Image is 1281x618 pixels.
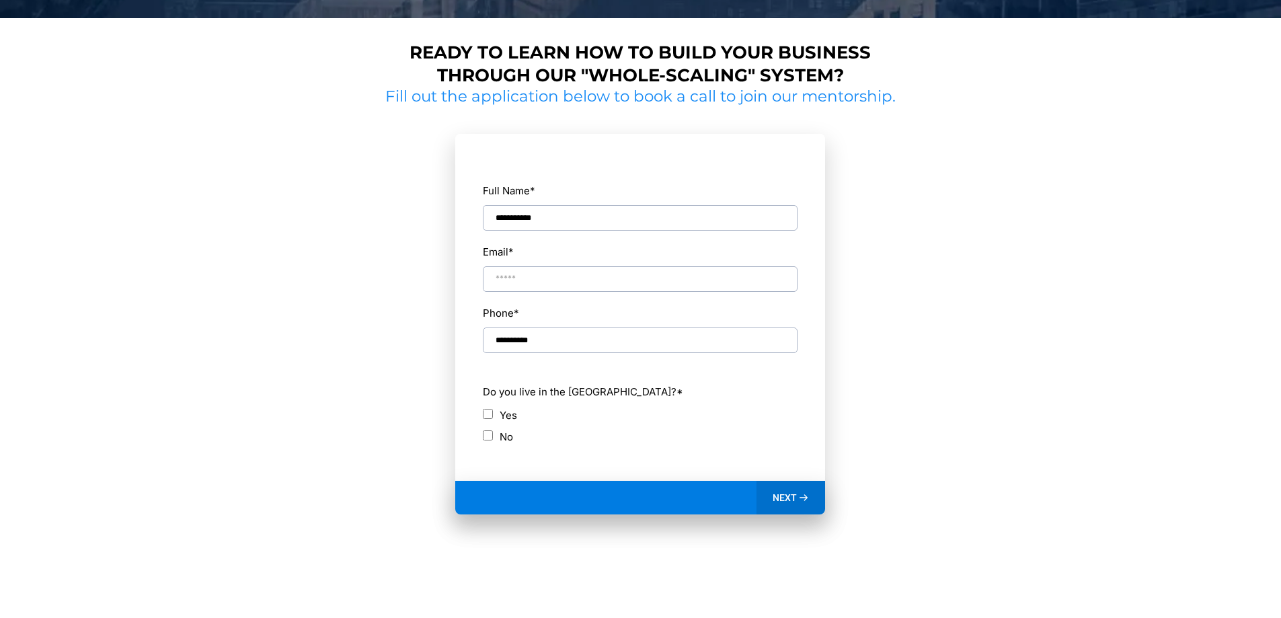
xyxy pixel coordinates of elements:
h2: Fill out the application below to book a call to join our mentorship. [381,87,901,107]
label: Do you live in the [GEOGRAPHIC_DATA]? [483,383,798,401]
span: NEXT [773,492,797,504]
label: Full Name [483,182,535,200]
label: Email [483,243,514,261]
strong: Ready to learn how to build your business through our "whole-scaling" system? [410,42,871,86]
label: Phone [483,304,519,322]
label: No [500,428,513,446]
label: Yes [500,406,517,424]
